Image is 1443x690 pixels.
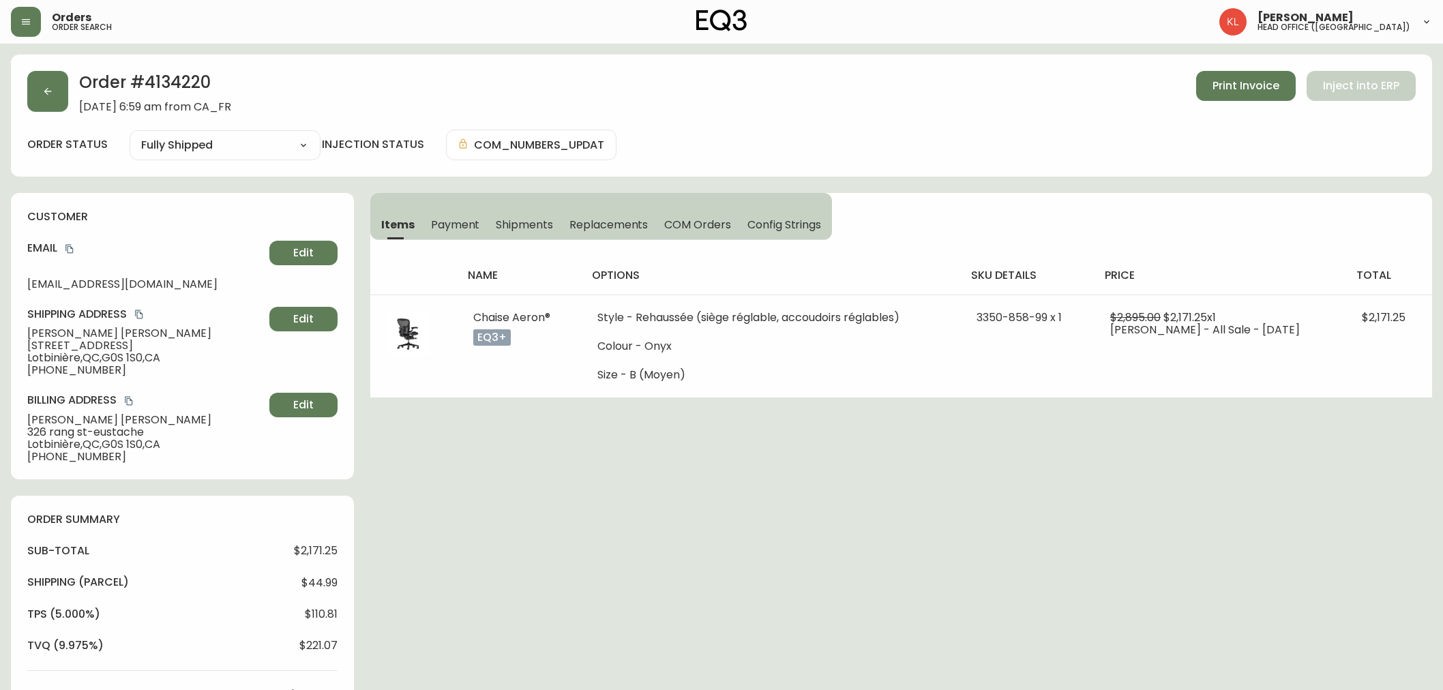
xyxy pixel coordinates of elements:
[27,327,264,340] span: [PERSON_NAME] [PERSON_NAME]
[52,23,112,31] h5: order search
[301,577,338,589] span: $44.99
[293,397,314,412] span: Edit
[496,217,553,232] span: Shipments
[1258,12,1354,23] span: [PERSON_NAME]
[293,312,314,327] span: Edit
[27,137,108,152] label: order status
[1110,322,1300,337] span: [PERSON_NAME] - All Sale - [DATE]
[132,307,146,321] button: copy
[269,307,338,331] button: Edit
[387,312,430,355] img: 2e798f56-32e1-4fd4-9cff-c80580a06b69.jpg
[597,369,944,381] li: Size - B (Moyen)
[569,217,648,232] span: Replacements
[52,12,91,23] span: Orders
[27,352,264,364] span: Lotbinière , QC , G0S 1S0 , CA
[293,245,314,260] span: Edit
[27,364,264,376] span: [PHONE_NUMBER]
[27,512,338,527] h4: order summary
[122,394,136,408] button: copy
[1258,23,1410,31] h5: head office ([GEOGRAPHIC_DATA])
[322,137,424,152] h4: injection status
[473,329,511,346] p: eq3+
[27,607,100,622] h4: tps (5.000%)
[27,451,264,463] span: [PHONE_NUMBER]
[27,241,264,256] h4: Email
[1356,268,1421,283] h4: total
[468,268,570,283] h4: name
[27,209,338,224] h4: customer
[27,393,264,408] h4: Billing Address
[305,608,338,620] span: $110.81
[1196,71,1296,101] button: Print Invoice
[696,10,747,31] img: logo
[664,217,731,232] span: COM Orders
[27,278,264,290] span: [EMAIL_ADDRESS][DOMAIN_NAME]
[597,340,944,352] li: Colour - Onyx
[79,71,231,101] h2: Order # 4134220
[747,217,821,232] span: Config Strings
[597,312,944,324] li: Style - Rehaussée (siège réglable, accoudoirs réglables)
[27,438,264,451] span: Lotbinière , QC , G0S 1S0 , CA
[1163,310,1216,325] span: $2,171.25 x 1
[294,545,338,557] span: $2,171.25
[977,310,1062,325] span: 3350-858-99 x 1
[473,310,550,325] span: Chaise Aeron®
[971,268,1083,283] h4: sku details
[1110,310,1161,325] span: $2,895.00
[381,217,415,232] span: Items
[592,268,949,283] h4: options
[1105,268,1335,283] h4: price
[431,217,480,232] span: Payment
[79,101,231,113] span: [DATE] 6:59 am from CA_FR
[63,242,76,256] button: copy
[269,241,338,265] button: Edit
[1219,8,1247,35] img: 2c0c8aa7421344cf0398c7f872b772b5
[27,414,264,426] span: [PERSON_NAME] [PERSON_NAME]
[27,543,89,558] h4: sub-total
[269,393,338,417] button: Edit
[1213,78,1279,93] span: Print Invoice
[27,307,264,322] h4: Shipping Address
[27,638,104,653] h4: tvq (9.975%)
[1362,310,1405,325] span: $2,171.25
[27,426,264,438] span: 326 rang st-eustache
[27,340,264,352] span: [STREET_ADDRESS]
[299,640,338,652] span: $221.07
[27,575,129,590] h4: Shipping ( Parcel )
